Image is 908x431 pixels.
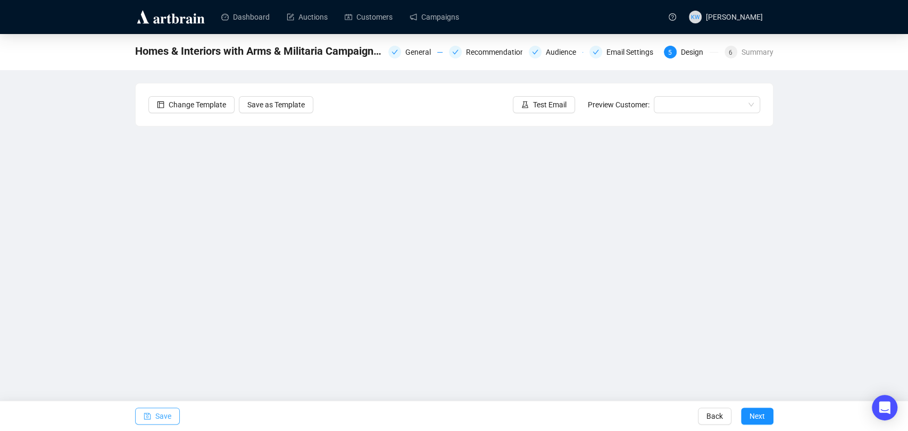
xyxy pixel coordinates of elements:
button: Change Template [148,96,235,113]
span: Back [706,401,723,431]
span: check [452,49,459,55]
span: Change Template [169,99,226,111]
img: logo [135,9,206,26]
span: 6 [729,49,732,56]
div: General [388,46,443,58]
span: Homes & Interiors with Arms & Militaria Campaign - Auction Recommendations [135,43,382,60]
div: Email Settings [589,46,657,58]
span: 5 [668,49,672,56]
div: General [405,46,437,58]
button: Next [741,408,773,425]
span: Save as Template [247,99,305,111]
span: Next [749,401,765,431]
button: Save as Template [239,96,313,113]
div: Recommendations [466,46,535,58]
div: Audience [529,46,583,58]
div: 6Summary [724,46,773,58]
div: 5Design [664,46,718,58]
a: Dashboard [221,3,270,31]
a: Auctions [287,3,328,31]
span: check [532,49,538,55]
button: Save [135,408,180,425]
div: Recommendations [449,46,522,58]
button: Back [698,408,731,425]
span: check [391,49,398,55]
span: KW [691,12,699,21]
span: Preview Customer: [588,100,649,109]
div: Email Settings [606,46,660,58]
span: save [144,412,151,420]
span: layout [157,101,164,108]
span: question-circle [669,13,676,21]
span: Test Email [533,99,567,111]
span: [PERSON_NAME] [706,13,763,21]
div: Summary [742,46,773,58]
button: Test Email [513,96,575,113]
span: Save [155,401,171,431]
a: Customers [345,3,393,31]
div: Open Intercom Messenger [872,395,897,420]
a: Campaigns [410,3,459,31]
div: Audience [546,46,582,58]
div: Design [681,46,710,58]
span: experiment [521,101,529,108]
span: check [593,49,599,55]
